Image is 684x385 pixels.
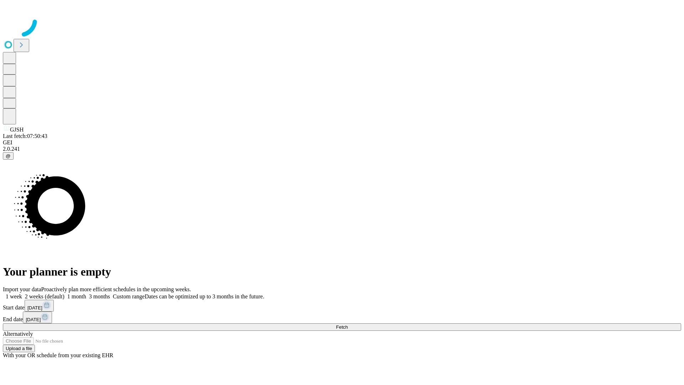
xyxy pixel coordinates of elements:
[3,265,681,278] h1: Your planner is empty
[10,127,24,133] span: GJSH
[67,293,86,299] span: 1 month
[3,139,681,146] div: GEI
[3,300,681,312] div: Start date
[27,305,42,310] span: [DATE]
[26,317,41,322] span: [DATE]
[23,312,52,323] button: [DATE]
[3,323,681,331] button: Fetch
[145,293,264,299] span: Dates can be optimized up to 3 months in the future.
[6,293,22,299] span: 1 week
[89,293,110,299] span: 3 months
[3,345,35,352] button: Upload a file
[3,152,14,160] button: @
[3,352,113,358] span: With your OR schedule from your existing EHR
[3,286,41,292] span: Import your data
[3,133,47,139] span: Last fetch: 07:50:43
[336,324,348,330] span: Fetch
[25,293,64,299] span: 2 weeks (default)
[41,286,191,292] span: Proactively plan more efficient schedules in the upcoming weeks.
[25,300,54,312] button: [DATE]
[3,312,681,323] div: End date
[113,293,145,299] span: Custom range
[6,153,11,159] span: @
[3,146,681,152] div: 2.0.241
[3,331,33,337] span: Alternatively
